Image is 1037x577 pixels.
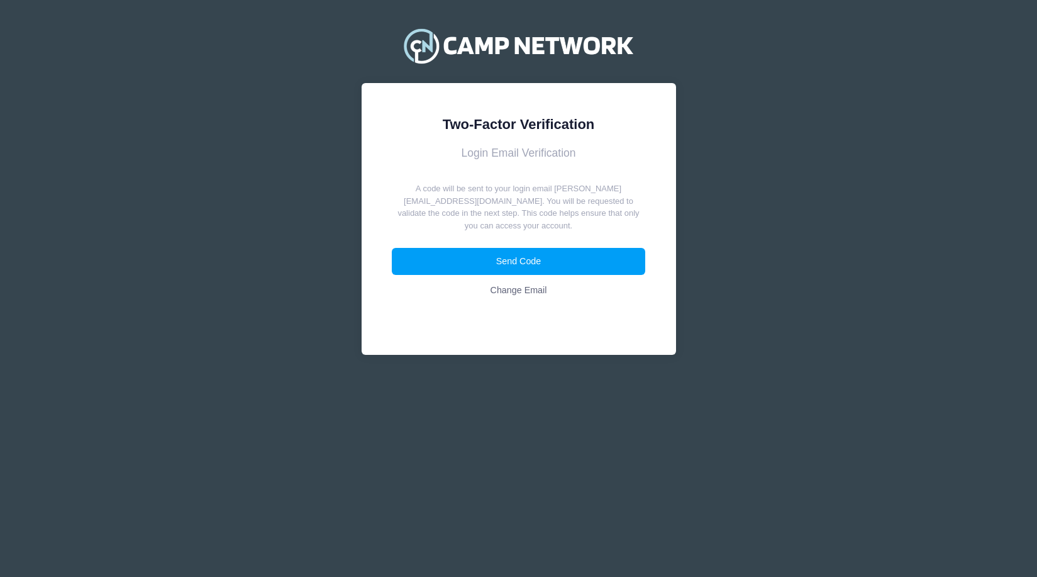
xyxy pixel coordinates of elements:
[392,147,645,160] h3: Login Email Verification
[392,114,645,135] div: Two-Factor Verification
[392,248,645,275] button: Send Code
[392,277,645,304] a: Change Email
[392,182,645,232] p: A code will be sent to your login email [PERSON_NAME][EMAIL_ADDRESS][DOMAIN_NAME]. You will be re...
[398,21,638,71] img: Camp Network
